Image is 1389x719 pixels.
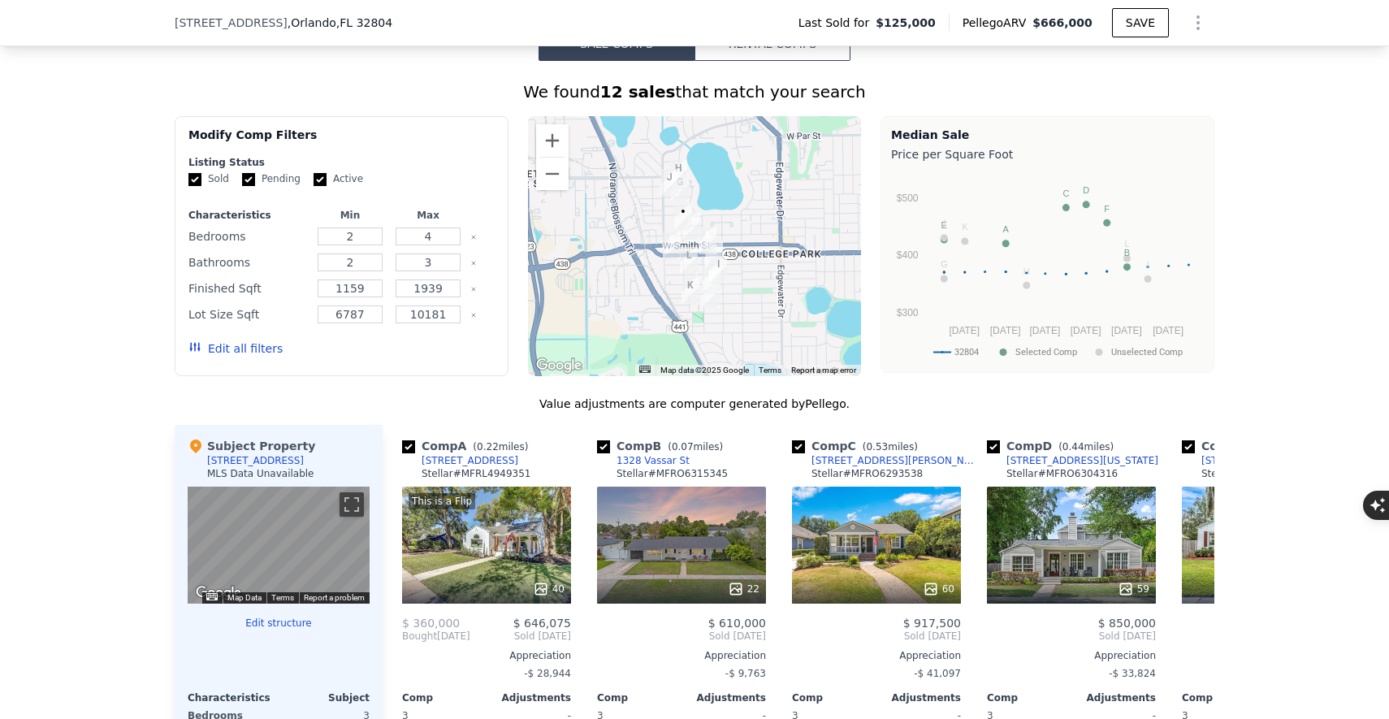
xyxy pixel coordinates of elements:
a: [STREET_ADDRESS] [1182,454,1298,467]
div: Characteristics [188,209,308,222]
button: SAVE [1112,8,1169,37]
button: Edit all filters [188,340,283,357]
input: Pending [242,173,255,186]
text: G [941,259,948,269]
div: Stellar # MFRO6304316 [1006,467,1118,480]
div: Stellar # MFRL4949351 [422,467,530,480]
text: [DATE] [949,325,980,336]
span: $ 360,000 [402,617,460,630]
button: Zoom out [536,158,569,190]
div: Value adjustments are computer generated by Pellego . [175,396,1214,412]
div: 1328 Vassar St [617,454,690,467]
a: Report a map error [791,366,856,375]
img: Google [192,583,245,604]
div: Lot Size Sqft [188,303,308,326]
a: Report a problem [304,593,365,602]
input: Active [314,173,327,186]
div: Comp C [792,438,924,454]
text: F [1104,204,1110,214]
text: [DATE] [990,325,1021,336]
span: ( miles) [856,441,924,453]
strong: 12 sales [600,82,676,102]
div: Characteristics [188,691,279,704]
div: 1129 Stetson St [709,256,727,284]
span: ( miles) [661,441,729,453]
div: [STREET_ADDRESS][US_STATE] [1006,454,1158,467]
span: -$ 9,763 [725,668,766,679]
text: H [1023,266,1030,276]
div: [STREET_ADDRESS] [207,454,304,467]
div: Appreciation [597,649,766,662]
div: 40 [533,581,565,597]
label: Sold [188,172,229,186]
a: [STREET_ADDRESS][PERSON_NAME] [792,454,980,467]
text: B [1124,248,1130,258]
img: Google [532,355,586,376]
div: Comp A [402,438,534,454]
div: 22 [728,581,759,597]
div: Stellar # MFRO6293538 [811,467,923,480]
div: We found that match your search [175,80,1214,103]
text: $400 [897,249,919,261]
span: Sold [DATE] [470,630,571,643]
div: 60 [923,581,954,597]
div: Bedrooms [188,225,308,248]
span: -$ 28,944 [524,668,571,679]
button: Keyboard shortcuts [639,366,651,373]
div: Comp [987,691,1071,704]
button: Clear [470,312,477,318]
span: $125,000 [876,15,936,31]
span: 0.53 [866,441,888,453]
button: Edit structure [188,617,370,630]
text: [DATE] [1071,325,1101,336]
div: Adjustments [682,691,766,704]
span: ( miles) [466,441,534,453]
div: Price per Square Foot [891,143,1204,166]
button: Clear [470,286,477,292]
div: 1208 Yates St [702,280,720,308]
span: 0.22 [477,441,499,453]
div: 1701 Florinda Dr [682,277,699,305]
text: C [1062,188,1069,198]
div: 1427 Cumbie St [660,169,678,197]
svg: A chart. [891,166,1204,369]
span: $ 850,000 [1098,617,1156,630]
span: , FL 32804 [336,16,392,29]
span: Last Sold for [798,15,876,31]
text: E [941,220,947,230]
div: Comp [1182,691,1266,704]
span: , Orlando [288,15,392,31]
span: Map data ©2025 Google [660,366,749,375]
div: 1354 Cumbie St [671,174,689,201]
a: [STREET_ADDRESS][US_STATE] [987,454,1158,467]
div: This is a Flip [409,493,475,509]
div: 1401 Roosevelt St [669,160,687,188]
div: [STREET_ADDRESS][PERSON_NAME] [811,454,980,467]
span: [STREET_ADDRESS] [175,15,288,31]
div: Stellar # MFRO6315345 [617,467,728,480]
div: Adjustments [876,691,961,704]
span: $ 610,000 [708,617,766,630]
div: Appreciation [792,649,961,662]
div: [STREET_ADDRESS] [422,454,518,467]
button: Map Data [227,592,262,604]
div: Map [188,487,370,604]
text: $500 [897,193,919,204]
div: Subject Property [188,438,315,454]
span: $666,000 [1032,16,1093,29]
span: Sold [DATE] [792,630,961,643]
div: MLS Data Unavailable [207,467,314,480]
div: Adjustments [487,691,571,704]
input: Sold [188,173,201,186]
a: Terms (opens in new tab) [271,593,294,602]
a: Terms (opens in new tab) [759,366,781,375]
div: Comp [597,691,682,704]
div: 1136 W Harvard St [705,241,723,269]
button: Clear [470,234,477,240]
text: K [962,222,968,232]
text: J [942,219,947,228]
div: Adjustments [1071,691,1156,704]
div: Finished Sqft [188,277,308,300]
div: 1348 Radclyffe Rd [674,203,692,231]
